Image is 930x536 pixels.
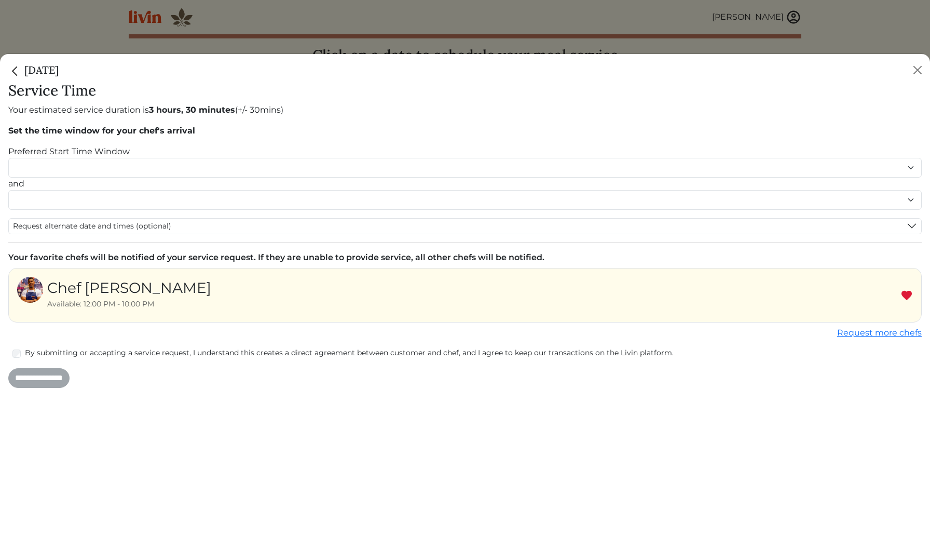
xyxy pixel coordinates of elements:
[900,289,913,302] img: Remove Favorite chef
[8,251,922,264] div: Your favorite chefs will be notified of your service request. If they are unable to provide servi...
[8,82,922,100] h3: Service Time
[17,277,43,303] img: a09e5bf7981c309b4c08df4bb44c4a4f
[8,64,22,78] img: back_caret-0738dc900bf9763b5e5a40894073b948e17d9601fd527fca9689b06ce300169f.svg
[909,62,926,78] button: Close
[8,178,24,190] label: and
[25,347,922,358] label: By submitting or accepting a service request, I understand this creates a direct agreement betwee...
[8,126,195,136] strong: Set the time window for your chef's arrival
[47,299,211,310] div: Available: 12:00 PM - 10:00 PM
[8,62,59,78] h5: [DATE]
[149,105,235,115] strong: 3 hours, 30 minutes
[8,145,130,158] label: Preferred Start Time Window
[8,104,922,116] p: Your estimated service duration is (+/- 30mins)
[13,221,171,232] span: Request alternate date and times (optional)
[9,219,921,234] button: Request alternate date and times (optional)
[8,63,24,76] a: Close
[837,328,922,338] a: Request more chefs
[47,277,211,299] div: Chef [PERSON_NAME]
[17,277,211,314] a: Chef [PERSON_NAME] Available: 12:00 PM - 10:00 PM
